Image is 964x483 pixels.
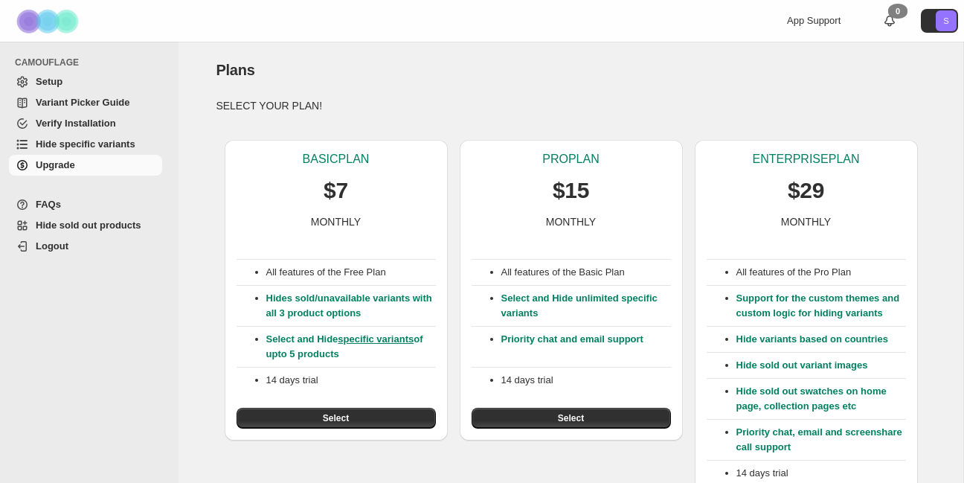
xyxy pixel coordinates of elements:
p: BASIC PLAN [303,152,370,167]
p: MONTHLY [311,214,361,229]
p: PRO PLAN [542,152,599,167]
a: specific variants [338,333,414,345]
a: Hide sold out products [9,215,162,236]
span: Variant Picker Guide [36,97,129,108]
p: $15 [553,176,589,205]
span: Avatar with initials S [936,10,957,31]
p: All features of the Free Plan [266,265,436,280]
button: Select [237,408,436,429]
span: Select [323,412,349,424]
p: $29 [788,176,824,205]
a: Upgrade [9,155,162,176]
span: CAMOUFLAGE [15,57,168,68]
p: SELECT YOUR PLAN! [216,98,925,113]
span: Setup [36,76,62,87]
p: Priority chat and email support [501,332,671,362]
span: Hide sold out products [36,220,141,231]
p: All features of the Basic Plan [501,265,671,280]
button: Select [472,408,671,429]
text: S [943,16,948,25]
span: Upgrade [36,159,75,170]
p: $7 [324,176,348,205]
a: Variant Picker Guide [9,92,162,113]
p: Hide sold out swatches on home page, collection pages etc [736,384,906,414]
span: FAQs [36,199,61,210]
div: 0 [888,4,907,19]
p: 14 days trial [501,373,671,388]
p: 14 days trial [266,373,436,388]
a: Setup [9,71,162,92]
p: Select and Hide of upto 5 products [266,332,436,362]
p: All features of the Pro Plan [736,265,906,280]
p: Priority chat, email and screenshare call support [736,425,906,455]
span: App Support [787,15,841,26]
span: Plans [216,62,254,78]
span: Verify Installation [36,118,116,129]
a: Hide specific variants [9,134,162,155]
span: Select [558,412,584,424]
p: Hide sold out variant images [736,358,906,373]
p: 14 days trial [736,466,906,481]
span: Hide specific variants [36,138,135,150]
a: 0 [882,13,897,28]
p: Select and Hide unlimited specific variants [501,291,671,321]
p: Hide variants based on countries [736,332,906,347]
span: Logout [36,240,68,252]
p: MONTHLY [546,214,596,229]
p: ENTERPRISE PLAN [752,152,859,167]
p: Support for the custom themes and custom logic for hiding variants [736,291,906,321]
img: Camouflage [12,1,86,42]
p: Hides sold/unavailable variants with all 3 product options [266,291,436,321]
p: MONTHLY [781,214,831,229]
a: Verify Installation [9,113,162,134]
a: FAQs [9,194,162,215]
a: Logout [9,236,162,257]
button: Avatar with initials S [921,9,958,33]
